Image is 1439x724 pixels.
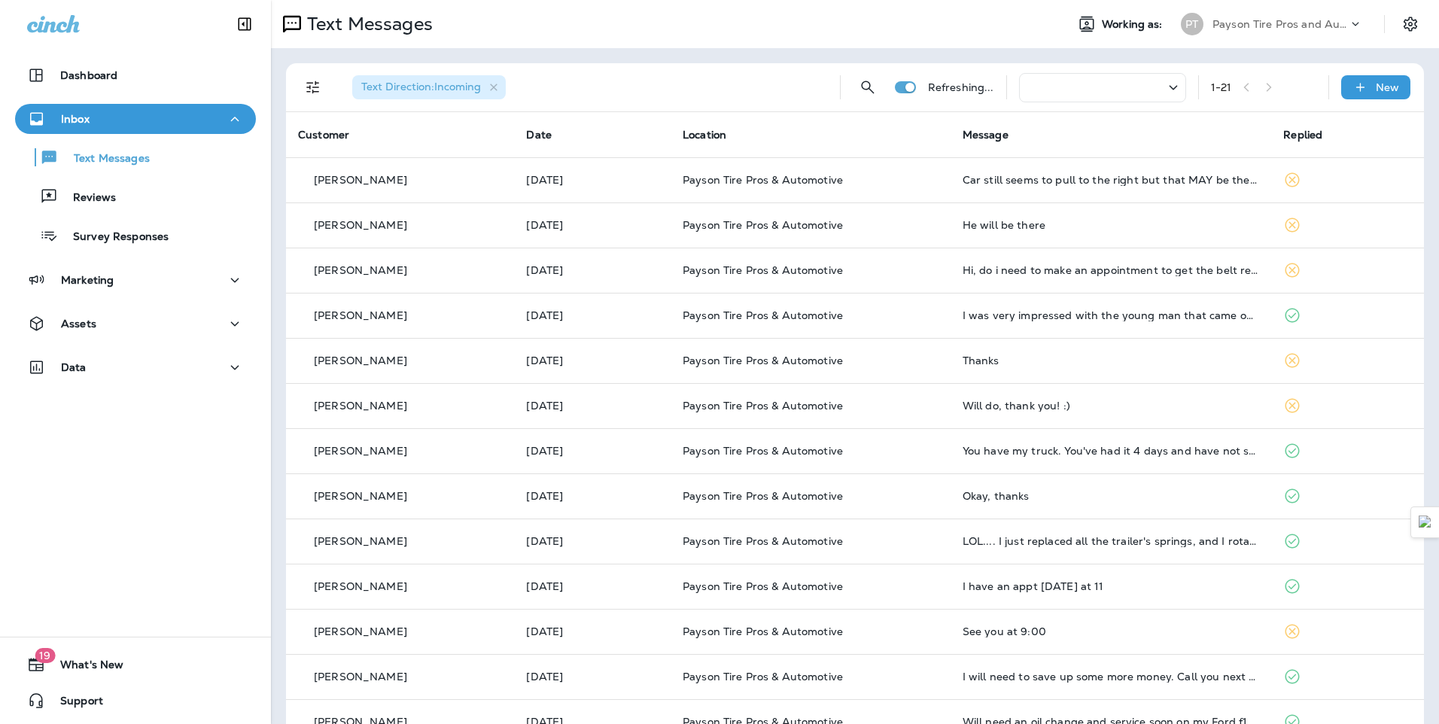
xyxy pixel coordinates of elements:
[314,309,407,321] p: [PERSON_NAME]
[15,141,256,173] button: Text Messages
[963,174,1260,186] div: Car still seems to pull to the right but that MAY be the issue in which you specified. So yes,, t...
[314,445,407,457] p: [PERSON_NAME]
[526,219,659,231] p: Oct 13, 2025 12:48 PM
[352,75,506,99] div: Text Direction:Incoming
[683,489,843,503] span: Payson Tire Pros & Automotive
[314,354,407,367] p: [PERSON_NAME]
[224,9,266,39] button: Collapse Sidebar
[60,69,117,81] p: Dashboard
[526,535,659,547] p: Oct 12, 2025 09:05 AM
[15,686,256,716] button: Support
[61,113,90,125] p: Inbox
[15,352,256,382] button: Data
[963,400,1260,412] div: Will do, thank you! :)
[15,265,256,295] button: Marketing
[15,60,256,90] button: Dashboard
[15,220,256,251] button: Survey Responses
[1283,128,1322,141] span: Replied
[683,670,843,683] span: Payson Tire Pros & Automotive
[526,400,659,412] p: Oct 13, 2025 08:38 AM
[963,128,1009,141] span: Message
[683,534,843,548] span: Payson Tire Pros & Automotive
[526,174,659,186] p: Oct 13, 2025 03:51 PM
[683,263,843,277] span: Payson Tire Pros & Automotive
[963,490,1260,502] div: Okay, thanks
[314,490,407,502] p: [PERSON_NAME]
[683,625,843,638] span: Payson Tire Pros & Automotive
[45,695,103,713] span: Support
[683,399,843,412] span: Payson Tire Pros & Automotive
[526,128,552,141] span: Date
[314,535,407,547] p: [PERSON_NAME]
[314,174,407,186] p: [PERSON_NAME]
[526,580,659,592] p: Oct 12, 2025 09:02 AM
[15,649,256,680] button: 19What's New
[683,309,843,322] span: Payson Tire Pros & Automotive
[526,671,659,683] p: Oct 11, 2025 09:05 AM
[683,354,843,367] span: Payson Tire Pros & Automotive
[963,625,1260,637] div: See you at 9:00
[683,128,726,141] span: Location
[314,264,407,276] p: [PERSON_NAME]
[683,444,843,458] span: Payson Tire Pros & Automotive
[15,104,256,134] button: Inbox
[58,230,169,245] p: Survey Responses
[35,648,55,663] span: 19
[963,671,1260,683] div: I will need to save up some more money. Call you next week.. I need the transmission to. Almost h...
[301,13,433,35] p: Text Messages
[15,181,256,212] button: Reviews
[59,152,150,166] p: Text Messages
[314,625,407,637] p: [PERSON_NAME]
[314,400,407,412] p: [PERSON_NAME]
[1181,13,1203,35] div: PT
[963,219,1260,231] div: He will be there
[314,219,407,231] p: [PERSON_NAME]
[61,361,87,373] p: Data
[361,80,481,93] span: Text Direction : Incoming
[314,671,407,683] p: [PERSON_NAME]
[963,445,1260,457] div: You have my truck. You've had it 4 days and have not started it. Plz finish it in a timely manner
[1211,81,1232,93] div: 1 - 21
[853,72,883,102] button: Search Messages
[15,309,256,339] button: Assets
[526,445,659,457] p: Oct 13, 2025 07:15 AM
[1212,18,1348,30] p: Payson Tire Pros and Automotive
[963,580,1260,592] div: I have an appt this Friday at 11
[58,191,116,205] p: Reviews
[61,274,114,286] p: Marketing
[963,354,1260,367] div: Thanks
[526,625,659,637] p: Oct 12, 2025 08:49 AM
[683,218,843,232] span: Payson Tire Pros & Automotive
[1397,11,1424,38] button: Settings
[1102,18,1166,31] span: Working as:
[963,264,1260,276] div: Hi, do i need to make an appointment to get the belt replaced?
[45,659,123,677] span: What's New
[963,309,1260,321] div: I was very impressed with the young man that came out and took care of my tire problem. Thank you.
[526,264,659,276] p: Oct 13, 2025 12:33 PM
[314,580,407,592] p: [PERSON_NAME]
[298,128,349,141] span: Customer
[683,173,843,187] span: Payson Tire Pros & Automotive
[963,535,1260,547] div: LOL.... I just replaced all the trailer's springs, and I rotated the tires myself when I put them...
[61,318,96,330] p: Assets
[683,580,843,593] span: Payson Tire Pros & Automotive
[1376,81,1399,93] p: New
[928,81,994,93] p: Refreshing...
[298,72,328,102] button: Filters
[1419,516,1432,529] img: Detect Auto
[526,309,659,321] p: Oct 13, 2025 11:46 AM
[526,490,659,502] p: Oct 12, 2025 11:04 AM
[526,354,659,367] p: Oct 13, 2025 08:56 AM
